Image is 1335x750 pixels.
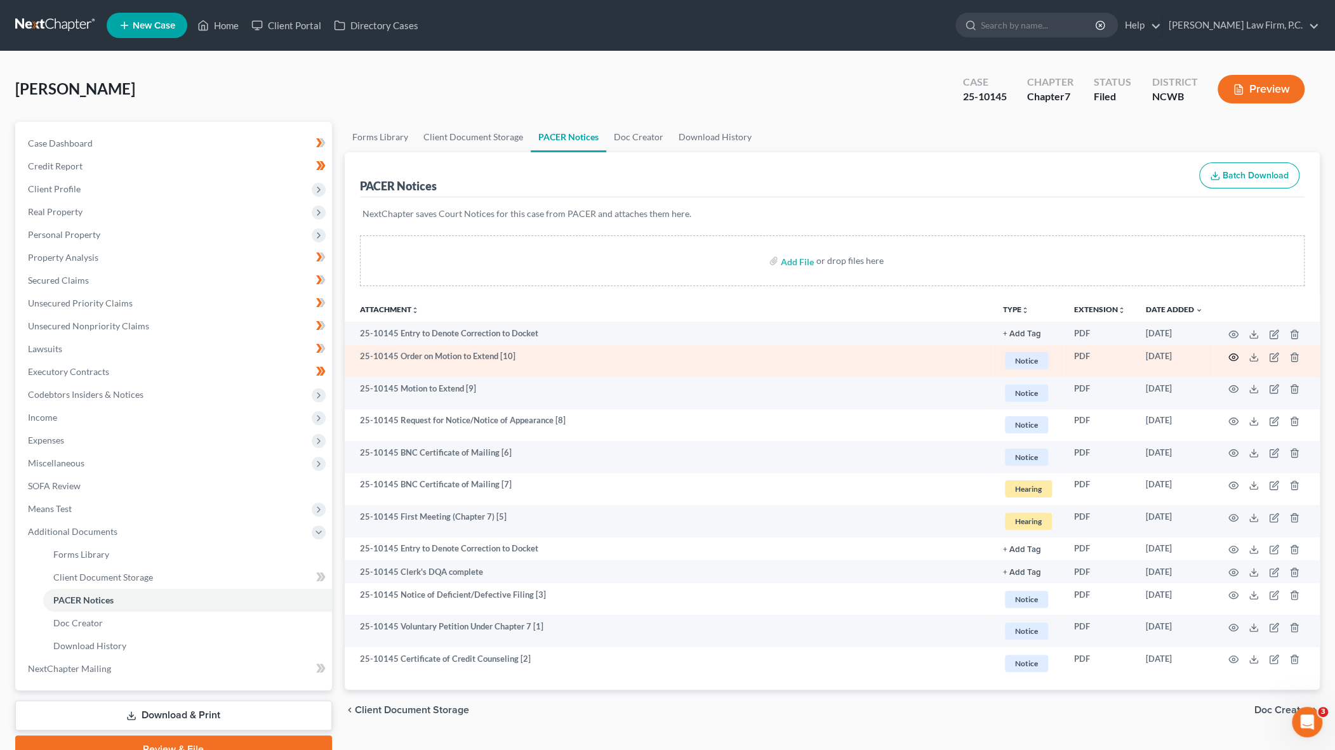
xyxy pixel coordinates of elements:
a: Notice [1003,350,1054,371]
a: Secured Claims [18,269,332,292]
a: + Add Tag [1003,543,1054,555]
a: Doc Creator [606,122,671,152]
a: Download History [43,635,332,657]
a: Unsecured Priority Claims [18,292,332,315]
button: + Add Tag [1003,569,1041,577]
span: Notice [1005,352,1048,369]
td: [DATE] [1136,583,1213,615]
span: Notice [1005,591,1048,608]
div: Case [963,75,1007,89]
span: Means Test [28,503,72,514]
span: 7 [1065,90,1070,102]
span: Notice [1005,622,1048,640]
td: 25-10145 Voluntary Petition Under Chapter 7 [1] [345,615,993,647]
a: Date Added expand_more [1146,305,1203,314]
i: unfold_more [411,306,419,314]
td: PDF [1064,560,1136,583]
span: Batch Download [1223,170,1289,181]
a: Home [191,14,245,37]
td: 25-10145 Entry to Denote Correction to Docket [345,537,993,560]
div: or drop files here [816,254,884,267]
td: [DATE] [1136,537,1213,560]
button: + Add Tag [1003,546,1041,554]
td: PDF [1064,377,1136,409]
span: Client Document Storage [53,572,153,582]
td: 25-10145 BNC Certificate of Mailing [7] [345,473,993,506]
button: + Add Tag [1003,330,1041,338]
td: PDF [1064,441,1136,473]
a: Forms Library [43,543,332,566]
span: Client Document Storage [355,705,469,715]
input: Search by name... [981,13,1097,37]
a: Notice [1003,447,1054,468]
a: Case Dashboard [18,132,332,155]
a: Unsecured Nonpriority Claims [18,315,332,338]
td: [DATE] [1136,345,1213,377]
a: Attachmentunfold_more [360,305,419,314]
span: Client Profile [28,183,81,194]
span: Unsecured Nonpriority Claims [28,320,149,331]
a: Client Document Storage [416,122,531,152]
a: Help [1119,14,1161,37]
div: Status [1094,75,1131,89]
button: chevron_left Client Document Storage [345,705,469,715]
span: Case Dashboard [28,138,93,148]
span: Property Analysis [28,252,98,263]
a: Hearing [1003,478,1054,499]
td: PDF [1064,322,1136,345]
a: Notice [1003,589,1054,610]
span: Secured Claims [28,275,89,286]
i: unfold_more [1021,306,1029,314]
span: Real Property [28,206,83,217]
td: [DATE] [1136,441,1213,473]
td: 25-10145 Motion to Extend [9] [345,377,993,409]
a: [PERSON_NAME] Law Firm, P.C. [1162,14,1319,37]
td: 25-10145 Notice of Deficient/Defective Filing [3] [345,583,993,615]
a: + Add Tag [1003,327,1054,339]
td: [DATE] [1136,647,1213,680]
a: Download & Print [15,701,332,730]
span: Notice [1005,449,1048,466]
button: TYPEunfold_more [1003,306,1029,314]
button: Preview [1218,75,1305,103]
span: Credit Report [28,161,83,171]
span: Executory Contracts [28,366,109,377]
span: SOFA Review [28,480,81,491]
span: Hearing [1005,513,1052,530]
div: NCWB [1152,89,1197,104]
a: PACER Notices [531,122,606,152]
span: Doc Creator [53,617,103,628]
span: Notice [1005,655,1048,672]
td: [DATE] [1136,505,1213,537]
span: Notice [1005,416,1048,433]
td: 25-10145 Clerk's DQA complete [345,560,993,583]
span: Notice [1005,385,1048,402]
p: NextChapter saves Court Notices for this case from PACER and attaches them here. [362,207,1302,220]
td: 25-10145 BNC Certificate of Mailing [6] [345,441,993,473]
td: PDF [1064,647,1136,680]
td: [DATE] [1136,615,1213,647]
td: [DATE] [1136,322,1213,345]
td: PDF [1064,583,1136,615]
td: 25-10145 Order on Motion to Extend [10] [345,345,993,377]
a: Doc Creator [43,612,332,635]
i: chevron_right [1310,705,1320,715]
a: PACER Notices [43,589,332,612]
a: Notice [1003,383,1054,404]
a: Hearing [1003,511,1054,532]
a: Credit Report [18,155,332,178]
td: 25-10145 Certificate of Credit Counseling [2] [345,647,993,680]
td: PDF [1064,537,1136,560]
td: [DATE] [1136,473,1213,506]
td: PDF [1064,345,1136,377]
div: 25-10145 [963,89,1007,104]
td: 25-10145 First Meeting (Chapter 7) [5] [345,505,993,537]
i: chevron_left [345,705,355,715]
span: New Case [133,21,175,30]
span: Doc Creator [1254,705,1310,715]
td: PDF [1064,473,1136,506]
span: Download History [53,640,126,651]
span: NextChapter Mailing [28,663,111,674]
i: expand_more [1195,306,1203,314]
a: Notice [1003,621,1054,641]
